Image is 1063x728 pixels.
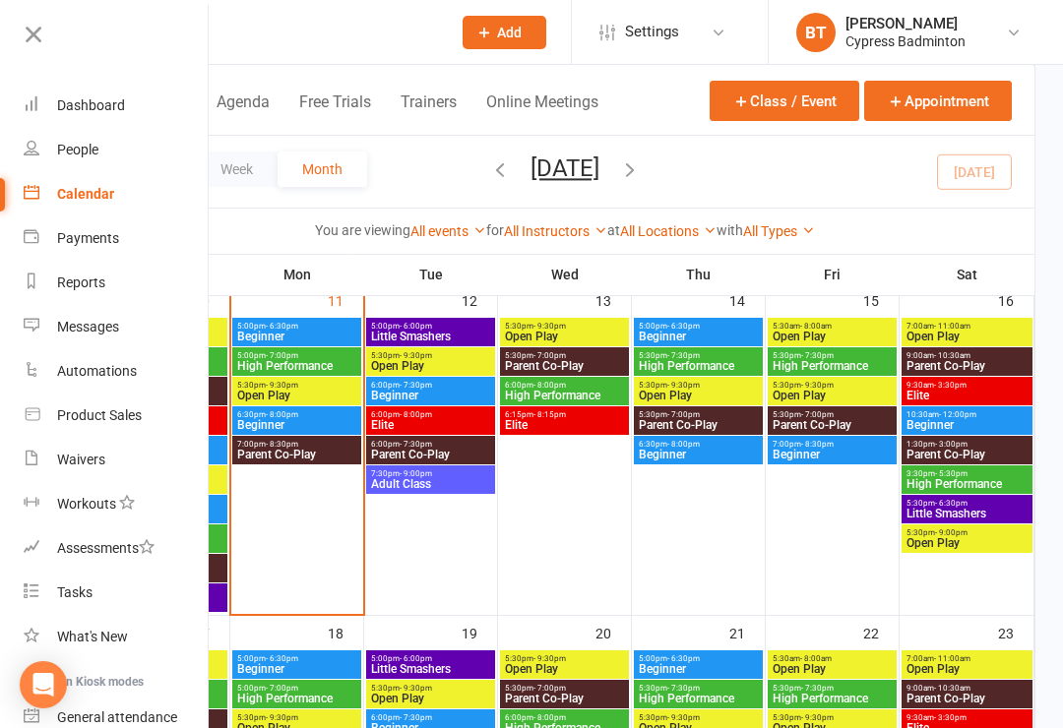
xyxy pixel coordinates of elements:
[236,419,357,431] span: Beginner
[370,449,491,460] span: Parent Co-Play
[504,322,625,331] span: 5:30pm
[906,360,1029,372] span: Parent Co-Play
[370,478,491,490] span: Adult Class
[370,713,491,722] span: 6:00pm
[266,410,298,419] span: - 8:00pm
[400,410,432,419] span: - 8:00pm
[236,360,357,372] span: High Performance
[667,381,700,390] span: - 9:30pm
[667,351,700,360] span: - 7:30pm
[400,469,432,478] span: - 9:00pm
[400,351,432,360] span: - 9:30pm
[462,283,497,316] div: 12
[194,616,229,648] div: 17
[20,661,67,708] div: Open Intercom Messenger
[934,684,970,693] span: - 10:30am
[906,322,1029,331] span: 7:00am
[934,322,970,331] span: - 11:00am
[638,410,759,419] span: 5:30pm
[24,394,210,438] a: Product Sales
[24,615,210,659] a: What's New
[504,223,607,239] a: All Instructors
[667,654,700,663] span: - 6:30pm
[370,331,491,342] span: Little Smashers
[638,713,759,722] span: 5:30pm
[533,322,566,331] span: - 9:30pm
[801,410,834,419] span: - 7:00pm
[24,84,210,128] a: Dashboard
[24,261,210,305] a: Reports
[772,360,893,372] span: High Performance
[504,360,625,372] span: Parent Co-Play
[533,410,566,419] span: - 8:15pm
[57,584,93,600] div: Tasks
[24,128,210,172] a: People
[196,152,278,187] button: Week
[607,222,620,238] strong: at
[370,419,491,431] span: Elite
[667,713,700,722] span: - 9:30pm
[638,360,759,372] span: High Performance
[906,663,1029,675] span: Open Play
[533,713,566,722] span: - 8:00pm
[370,440,491,449] span: 6:00pm
[667,322,700,331] span: - 6:30pm
[462,616,497,648] div: 19
[729,283,765,316] div: 14
[57,709,177,725] div: General attendance
[934,381,967,390] span: - 3:30pm
[504,663,625,675] span: Open Play
[934,351,970,360] span: - 10:30am
[863,283,899,316] div: 15
[638,322,759,331] span: 5:00pm
[24,172,210,216] a: Calendar
[370,410,491,419] span: 6:00pm
[57,230,119,246] div: Payments
[906,684,1029,693] span: 9:00am
[772,419,893,431] span: Parent Co-Play
[800,322,832,331] span: - 8:00am
[400,713,432,722] span: - 7:30pm
[278,152,367,187] button: Month
[638,381,759,390] span: 5:30pm
[638,331,759,342] span: Beginner
[57,496,116,512] div: Workouts
[939,410,976,419] span: - 12:00pm
[667,440,700,449] span: - 8:00pm
[772,684,893,693] span: 5:30pm
[497,25,522,40] span: Add
[236,381,357,390] span: 5:30pm
[266,440,298,449] span: - 8:30pm
[57,319,119,334] div: Messages
[906,390,1029,401] span: Elite
[796,13,836,52] div: BT
[906,654,1029,663] span: 7:00am
[370,322,491,331] span: 5:00pm
[638,693,759,704] span: High Performance
[638,684,759,693] span: 5:30pm
[230,254,364,295] th: Mon
[400,654,432,663] span: - 6:00pm
[667,684,700,693] span: - 7:30pm
[266,381,298,390] span: - 9:30pm
[116,19,437,46] input: Search...
[531,154,599,182] button: [DATE]
[864,81,1012,121] button: Appointment
[766,254,900,295] th: Fri
[370,663,491,675] span: Little Smashers
[236,713,357,722] span: 5:30pm
[595,283,631,316] div: 13
[533,654,566,663] span: - 9:30pm
[638,390,759,401] span: Open Play
[57,540,155,556] div: Assessments
[400,322,432,331] span: - 6:00pm
[504,713,625,722] span: 6:00pm
[400,381,432,390] span: - 7:30pm
[906,410,1029,419] span: 10:30am
[772,381,893,390] span: 5:30pm
[236,351,357,360] span: 5:00pm
[486,92,598,135] button: Online Meetings
[370,684,491,693] span: 5:30pm
[934,654,970,663] span: - 11:00am
[504,654,625,663] span: 5:30pm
